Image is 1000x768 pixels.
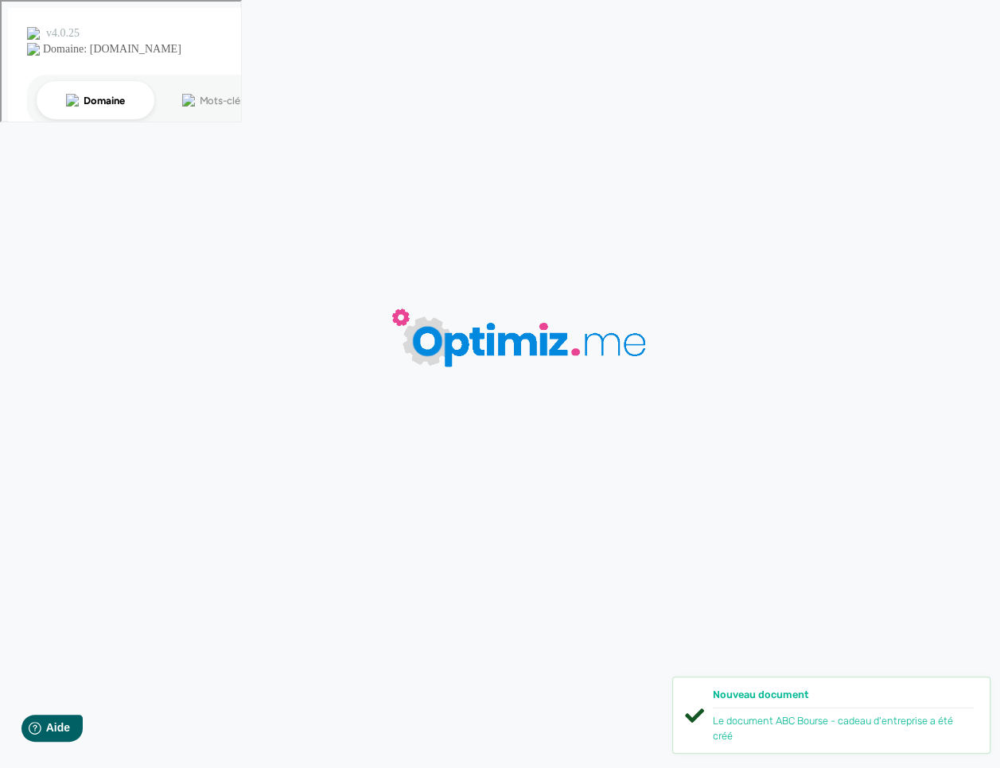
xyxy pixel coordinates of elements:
div: Nouveau document [713,687,974,708]
img: logo_orange.svg [25,25,38,38]
div: v 4.0.25 [45,25,78,38]
img: loader-big-blue.gif [350,269,708,403]
div: Domaine: [DOMAIN_NAME] [41,41,180,54]
img: tab_domain_overview_orange.svg [64,92,77,105]
div: Mots-clés [198,94,243,104]
div: Le document ABC Bourse - cadeau d'entreprise a été créé [713,713,974,743]
div: Domaine [82,94,123,104]
img: website_grey.svg [25,41,38,54]
img: tab_keywords_by_traffic_grey.svg [181,92,193,105]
